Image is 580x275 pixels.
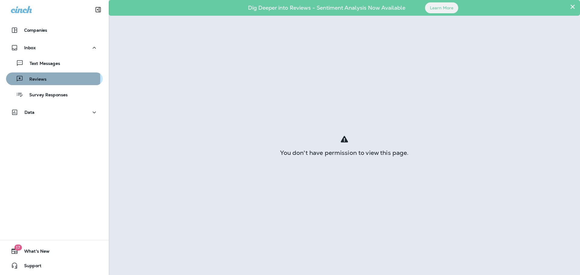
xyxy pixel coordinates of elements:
p: Text Messages [24,61,60,67]
button: Reviews [6,72,103,85]
button: Text Messages [6,57,103,69]
p: Data [24,110,35,115]
p: Companies [24,28,47,33]
p: Inbox [24,45,36,50]
button: Collapse Sidebar [90,4,107,16]
button: Data [6,106,103,118]
span: 17 [14,245,22,251]
p: Survey Responses [23,92,68,98]
button: Close [570,2,575,11]
button: Inbox [6,42,103,54]
span: Support [18,263,41,270]
div: You don't have permission to view this page. [109,150,580,155]
button: Learn More [425,2,458,13]
button: Survey Responses [6,88,103,101]
button: 17What's New [6,245,103,257]
p: Dig Deeper into Reviews - Sentiment Analysis Now Available [230,7,423,9]
button: Support [6,260,103,272]
span: What's New [18,249,50,256]
button: Companies [6,24,103,36]
p: Reviews [23,77,47,82]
